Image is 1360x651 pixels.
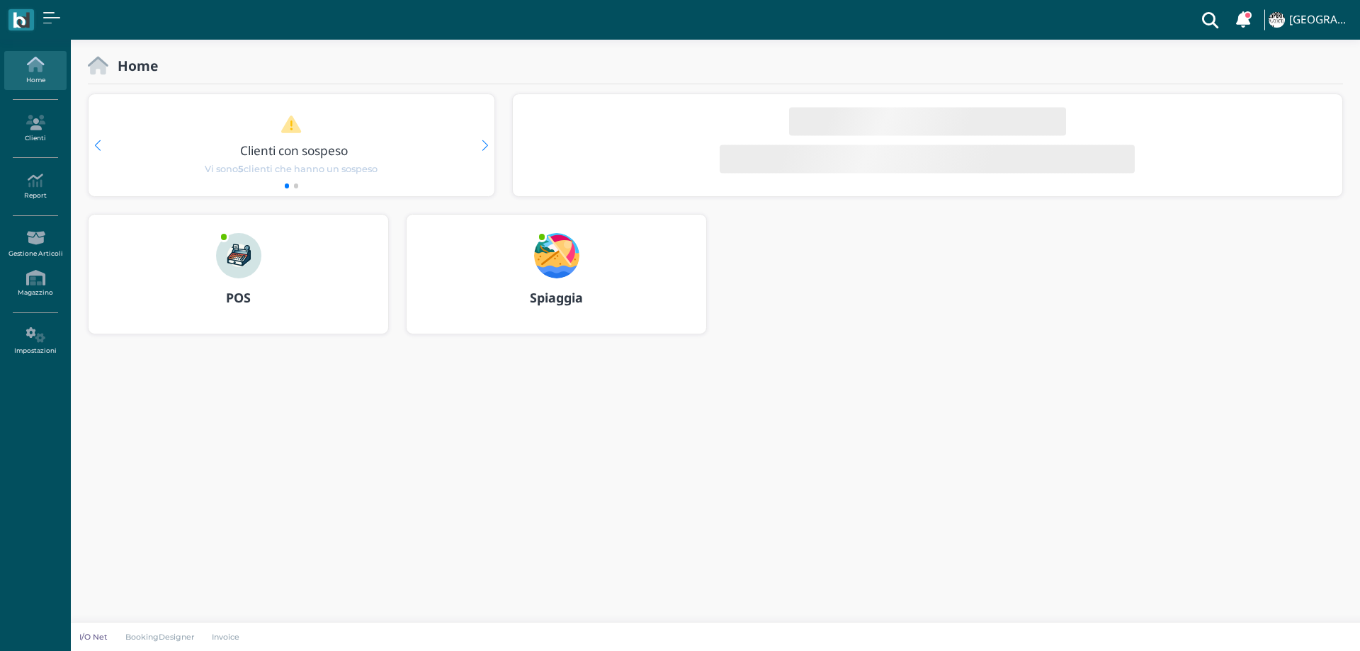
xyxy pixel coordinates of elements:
a: Clienti [4,109,66,148]
img: ... [534,233,579,278]
a: ... [GEOGRAPHIC_DATA] [1266,3,1351,37]
b: 5 [238,164,244,174]
a: Report [4,167,66,206]
div: 1 / 2 [89,94,494,196]
img: ... [1269,12,1284,28]
div: Previous slide [94,140,101,151]
b: POS [226,289,251,306]
a: Gestione Articoli [4,225,66,264]
h4: [GEOGRAPHIC_DATA] [1289,14,1351,26]
a: Clienti con sospeso Vi sono5clienti che hanno un sospeso [115,115,467,176]
h2: Home [108,58,158,73]
b: Spiaggia [530,289,583,306]
img: ... [216,233,261,278]
img: logo [13,12,29,28]
a: ... POS [88,214,389,351]
a: ... Spiaggia [406,214,707,351]
div: Next slide [482,140,488,151]
a: Magazzino [4,264,66,303]
h3: Clienti con sospeso [118,144,470,157]
a: Impostazioni [4,322,66,361]
iframe: Help widget launcher [1259,607,1348,639]
a: Home [4,51,66,90]
span: Vi sono clienti che hanno un sospeso [205,162,378,176]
